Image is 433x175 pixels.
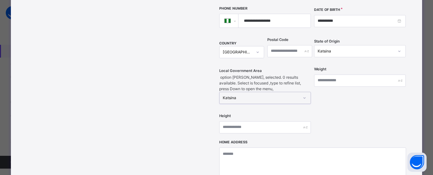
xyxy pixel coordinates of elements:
span: 0 results available. Select is focused ,type to refine list, press Down to open the menu, [219,75,301,91]
div: Katsina [318,48,394,54]
span: State of Origin [314,39,340,44]
button: Open asap [407,153,427,172]
div: [GEOGRAPHIC_DATA] [223,49,252,55]
label: Home Address [219,140,247,145]
span: Local Government Area [219,68,262,74]
label: Phone Number [219,6,247,11]
label: Postal Code [267,37,288,43]
span: option [PERSON_NAME], selected. [219,75,282,80]
label: Height [219,113,231,119]
span: COUNTRY [219,41,237,45]
label: Weight [314,67,326,72]
div: Katsina [223,95,299,101]
label: Date of Birth [314,7,340,12]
